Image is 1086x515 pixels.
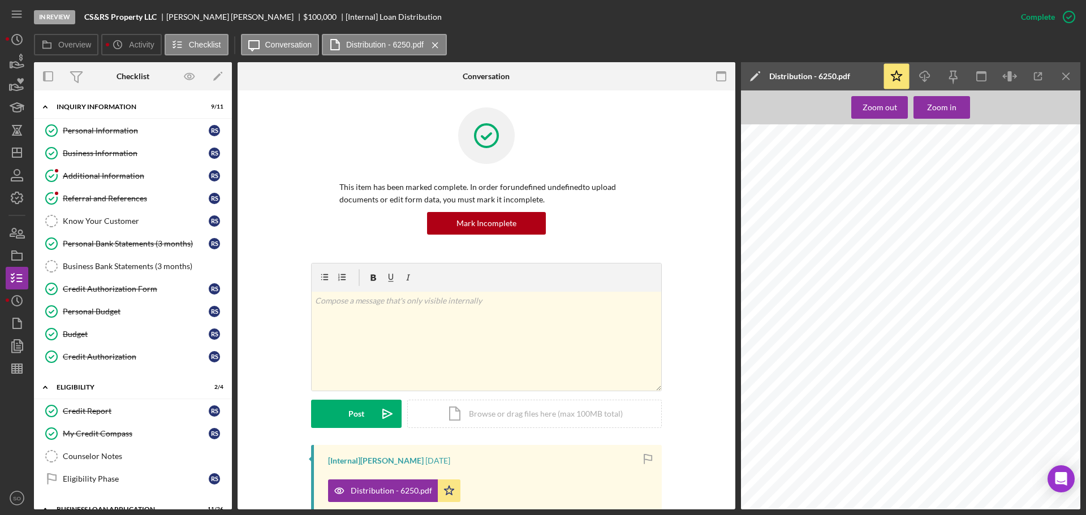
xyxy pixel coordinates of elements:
[209,193,220,204] div: R S
[773,298,798,305] span: Business
[934,276,936,282] span: 
[40,422,226,445] a: My Credit CompassRS
[40,232,226,255] a: Personal Bank Statements (3 months)RS
[913,276,916,282] span: 
[346,12,442,21] div: [Internal] Loan Distribution
[772,227,1036,233] span: Remember, you can save your progress and come back later to submit. ONLY SUBMIT IF YOU ARE
[209,328,220,340] div: R S
[772,456,803,462] span: Borrower 3
[40,300,226,323] a: Personal BudgetRS
[772,370,803,376] span: Borrower 1
[63,171,209,180] div: Additional Information
[203,103,223,110] div: 9 / 11
[57,103,195,110] div: INQUIRY INFORMATION
[209,351,220,362] div: R S
[63,126,209,135] div: Personal Information
[772,487,859,496] span: Business Questions
[129,40,154,49] label: Activity
[57,384,195,391] div: ELIGIBILITY
[913,289,940,296] span: Step-Up?
[40,345,226,368] a: Credit AuthorizationRS
[63,330,209,339] div: Budget
[58,40,91,49] label: Overview
[63,262,226,271] div: Business Bank Statements (3 months)
[328,479,460,502] button: Distribution - 6250.pdf
[898,474,904,479] span: MI
[209,125,220,136] div: R S
[913,96,970,119] button: Zoom in
[209,238,220,249] div: R S
[351,486,432,495] div: Distribution - 6250.pdf
[209,428,220,439] div: R S
[913,269,964,275] span: Existing Borrower
[1010,6,1080,28] button: Complete
[772,289,801,296] span: Loan Type
[63,352,209,361] div: Credit Authorization
[34,34,98,55] button: Overview
[772,188,1049,194] span: submitting. If you need to save your progress and continue at a later time, simply hit save at th...
[63,406,209,416] div: Credit Report
[63,474,209,483] div: Eligibility Phase
[772,332,783,337] span: State
[772,181,1029,188] span: You will not be able to make edits once you submit. Be sure to double check your answers prior to
[1012,296,1020,302] span: No
[203,384,223,391] div: 2 / 4
[34,10,75,24] div: In Review
[189,40,221,49] label: Checklist
[463,72,510,81] div: Conversation
[772,401,884,407] span: Co-Borrower or Co-[PERSON_NAME]?
[773,379,822,386] span: [PERSON_NAME]
[934,296,936,302] span: 
[913,296,916,302] span: 
[941,276,949,282] span: No
[425,456,450,465] time: 2025-09-19 17:03
[929,474,939,479] span: Last
[348,400,364,428] div: Post
[265,40,312,49] label: Conversation
[1005,296,1007,302] span: 
[166,12,303,21] div: [PERSON_NAME] [PERSON_NAME]
[40,255,226,278] a: Business Bank Statements (3 months)
[916,253,1016,259] span: [EMAIL_ADDRESS][DOMAIN_NAME]
[241,34,320,55] button: Conversation
[209,405,220,417] div: R S
[57,506,195,513] div: BUSINESS LOAN APPLICATION
[40,278,226,300] a: Credit Authorization FormRS
[772,195,924,201] span: the page. You can put in your email to receive an edit link.
[117,72,149,81] div: Checklist
[773,218,836,224] span: [DATE] Box - Upcoming
[769,72,850,81] div: Distribution - 6250.pdf
[772,500,831,507] span: Location of Business
[209,283,220,295] div: R S
[203,506,223,513] div: 11 / 26
[921,276,931,282] span: Yes
[339,181,633,206] p: This item has been marked complete. In order for undefined undefined to upload documents or edit ...
[63,307,209,316] div: Personal Budget
[456,212,516,235] div: Mark Incomplete
[772,388,781,393] span: First
[63,452,226,461] div: Counselor Notes
[992,296,1002,302] span: Yes
[773,253,823,259] span: [PERSON_NAME]
[772,234,917,240] span: SUBMITTING FOR ONE OF THE NEXT TWO BOXES.
[63,239,209,248] div: Personal Bank Statements (3 months)
[931,379,980,386] span: [PERSON_NAME]
[929,443,939,448] span: Last
[63,429,209,438] div: My Credit Compass
[40,210,226,232] a: Know Your CustomerRS
[772,209,899,215] span: Which upcoming box are you submitting for?
[101,34,161,55] button: Activity
[13,495,21,501] text: SO
[63,149,209,158] div: Business Information
[931,435,980,441] span: [PERSON_NAME]
[921,296,931,302] span: Yes
[209,148,220,159] div: R S
[346,40,424,49] label: Distribution - 6250.pdf
[929,388,939,393] span: Last
[209,473,220,484] div: R S
[1021,6,1055,28] div: Complete
[209,215,220,227] div: R S
[772,443,781,448] span: First
[6,487,28,509] button: SO
[863,96,897,119] div: Zoom out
